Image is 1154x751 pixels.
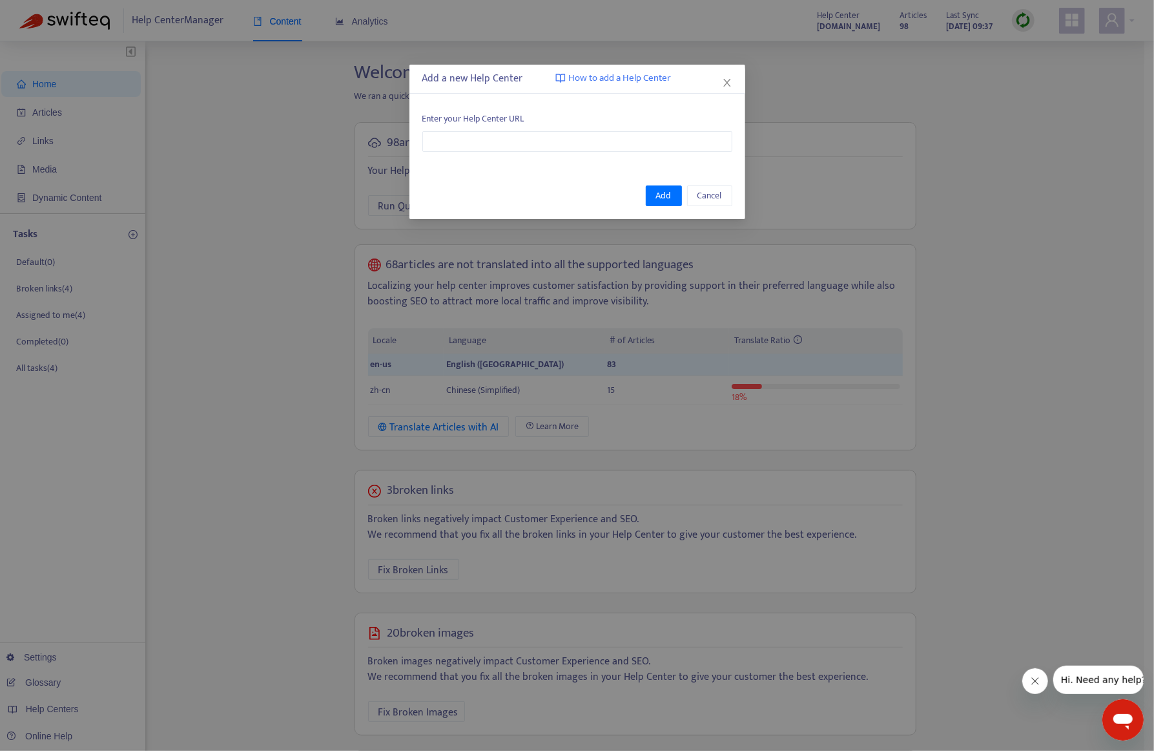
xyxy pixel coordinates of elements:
[422,112,732,126] span: Enter your Help Center URL
[422,71,732,87] div: Add a new Help Center
[720,76,734,90] button: Close
[1022,668,1048,694] iframe: Close message
[555,73,566,83] img: image-link
[555,71,672,86] a: How to add a Help Center
[8,9,93,19] span: Hi. Need any help?
[1053,666,1144,694] iframe: Message from company
[569,71,672,86] span: How to add a Help Center
[656,189,672,203] span: Add
[646,185,682,206] button: Add
[1102,699,1144,741] iframe: Button to launch messaging window
[722,78,732,88] span: close
[687,185,732,206] button: Cancel
[697,189,722,203] span: Cancel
